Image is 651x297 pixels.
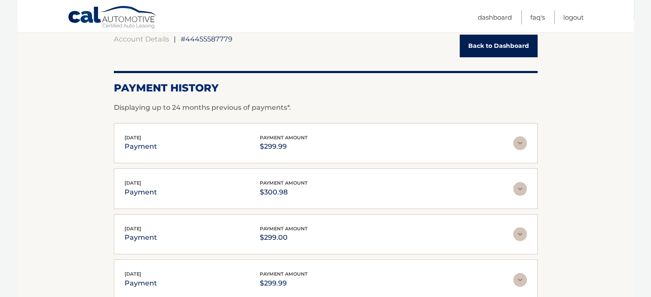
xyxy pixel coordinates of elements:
img: accordion-rest.svg [513,273,527,287]
p: payment [125,277,157,289]
span: payment amount [260,135,308,141]
span: | [174,35,176,43]
img: accordion-rest.svg [513,136,527,150]
span: payment amount [260,271,308,277]
p: $299.99 [260,141,308,153]
p: $300.98 [260,186,308,198]
a: Logout [563,10,584,24]
a: Dashboard [478,10,512,24]
p: payment [125,232,157,244]
span: #44455587779 [181,35,232,43]
a: Cal Automotive [68,6,158,30]
p: $299.99 [260,277,308,289]
a: Back to Dashboard [460,35,538,57]
p: $299.00 [260,232,308,244]
span: [DATE] [125,180,141,186]
span: [DATE] [125,135,141,141]
p: payment [125,186,157,198]
span: [DATE] [125,226,141,232]
a: Account Details [114,35,169,43]
p: Displaying up to 24 months previous of payments*. [114,103,538,113]
span: payment amount [260,226,308,232]
span: [DATE] [125,271,141,277]
h2: Payment History [114,82,538,94]
p: payment [125,141,157,153]
span: payment amount [260,180,308,186]
img: accordion-rest.svg [513,227,527,241]
img: accordion-rest.svg [513,182,527,196]
a: FAQ's [530,10,545,24]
